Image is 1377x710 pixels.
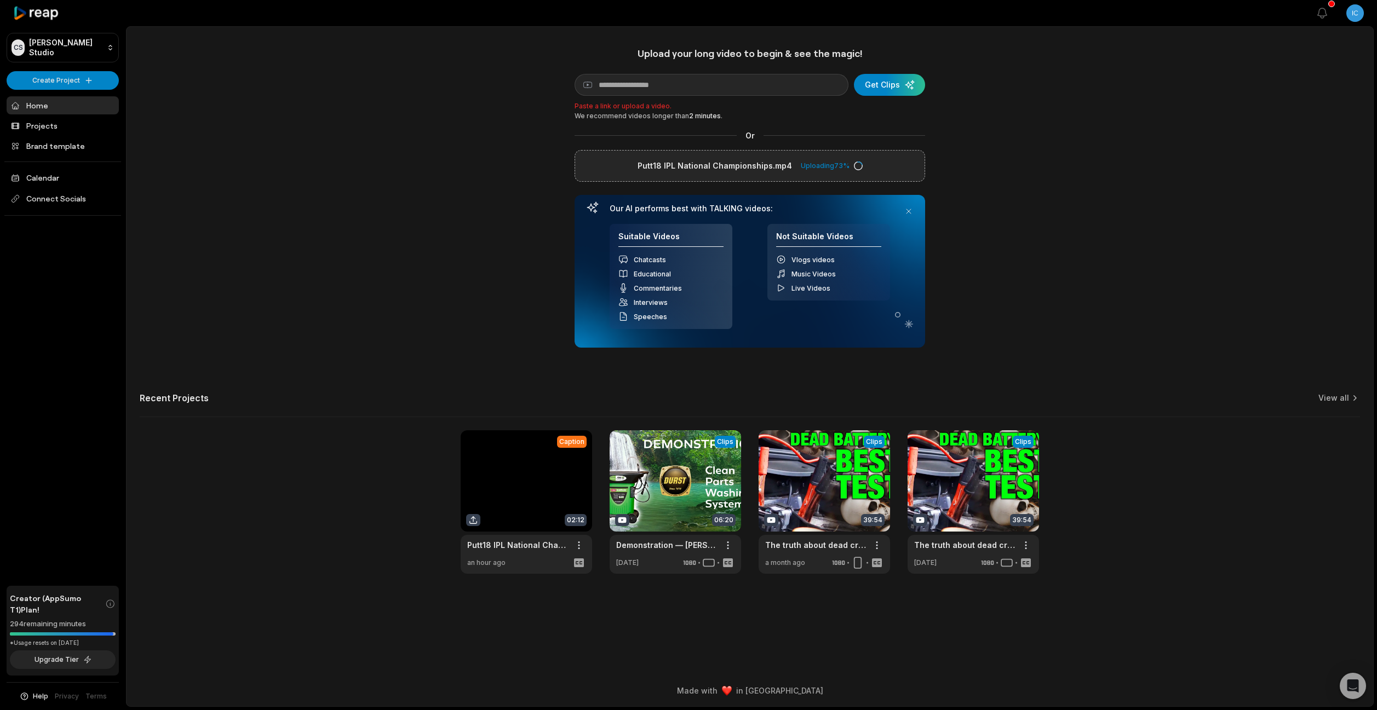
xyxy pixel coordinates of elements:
[7,137,119,155] a: Brand template
[85,691,107,701] a: Terms
[140,392,209,403] h2: Recent Projects
[791,270,836,278] span: Music Videos
[914,539,1015,551] a: The truth about dead cranking batteries - and how to test them properly | Auto Expert [PERSON_NAME]
[1340,673,1366,699] div: Open Intercom Messenger
[1318,392,1349,403] a: View all
[10,619,116,630] div: 294 remaining minutes
[136,685,1363,696] div: Made with in [GEOGRAPHIC_DATA]
[791,284,830,292] span: Live Videos
[467,539,568,551] a: Putt18 IPL National Championships
[575,101,925,111] p: Paste a link or upload a video.
[10,639,116,647] div: *Usage resets on [DATE]
[575,111,925,121] div: We recommend videos longer than .
[737,130,764,141] span: Or
[634,298,668,307] span: Interviews
[765,539,866,551] a: The truth about dead cranking batteries - and how to test them properly | Auto Expert [PERSON_NAME]
[10,592,105,615] span: Creator (AppSumo T1) Plan!
[854,74,925,96] button: Get Clips
[7,117,119,135] a: Projects
[634,313,667,321] span: Speeches
[638,159,792,172] label: Putt18 IPL National Championships.mp4
[33,691,48,701] span: Help
[7,96,119,114] a: Home
[575,47,925,60] h1: Upload your long video to begin & see the magic!
[7,189,119,209] span: Connect Socials
[791,256,835,264] span: Vlogs videos
[634,284,682,292] span: Commentaries
[634,256,666,264] span: Chatcasts
[722,686,732,696] img: heart emoji
[7,71,119,90] button: Create Project
[776,232,881,247] h4: Not Suitable Videos
[29,38,102,57] p: [PERSON_NAME] Studio
[10,650,116,669] button: Upgrade Tier
[634,270,671,278] span: Educational
[689,112,721,120] span: 2 minutes
[610,204,890,213] h3: Our AI performs best with TALKING videos:
[618,232,724,247] h4: Suitable Videos
[616,539,717,551] a: Demonstration — [PERSON_NAME] SmartWasher Bioremediating Parts Washing System
[7,169,119,187] a: Calendar
[55,691,79,701] a: Privacy
[801,161,863,171] div: Uploading 73 %
[12,39,25,56] div: CS
[19,691,48,701] button: Help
